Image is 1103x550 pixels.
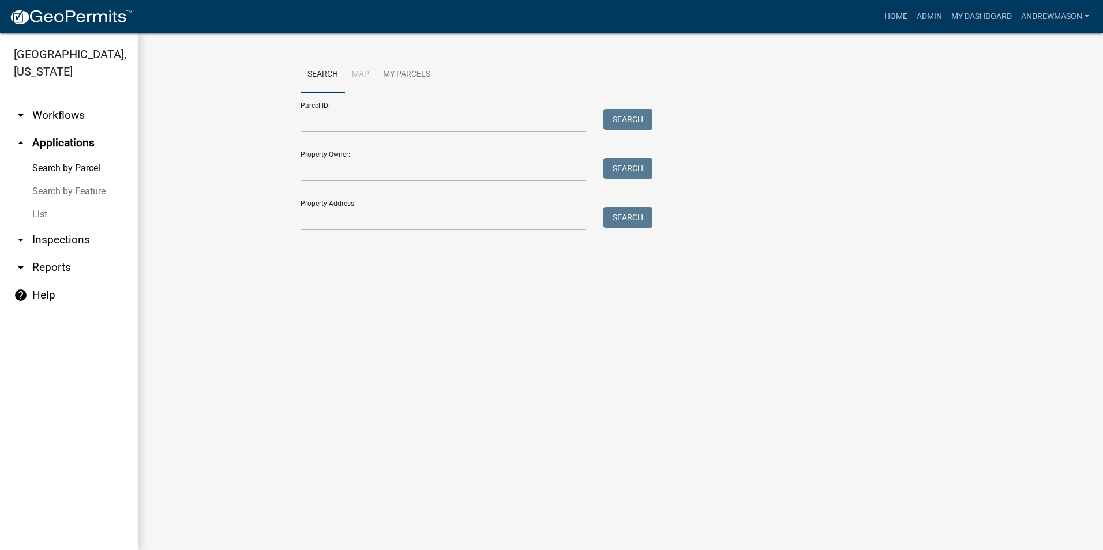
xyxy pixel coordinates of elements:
[14,136,28,150] i: arrow_drop_up
[603,207,652,228] button: Search
[947,6,1016,28] a: My Dashboard
[1016,6,1094,28] a: AndrewMason
[14,288,28,302] i: help
[912,6,947,28] a: Admin
[880,6,912,28] a: Home
[603,109,652,130] button: Search
[14,233,28,247] i: arrow_drop_down
[14,261,28,274] i: arrow_drop_down
[14,108,28,122] i: arrow_drop_down
[376,56,437,93] a: My Parcels
[301,56,345,93] a: Search
[603,158,652,179] button: Search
